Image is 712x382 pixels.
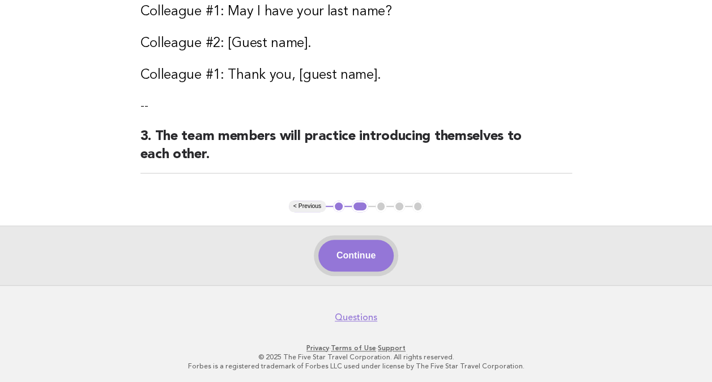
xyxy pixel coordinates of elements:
[16,362,696,371] p: Forbes is a registered trademark of Forbes LLC used under license by The Five Star Travel Corpora...
[16,353,696,362] p: © 2025 The Five Star Travel Corporation. All rights reserved.
[335,312,377,323] a: Questions
[318,240,394,271] button: Continue
[378,344,406,352] a: Support
[140,35,572,53] h3: Colleague #2: [Guest name].
[140,128,572,173] h2: 3. The team members will practice introducing themselves to each other.
[140,66,572,84] h3: Colleague #1: Thank you, [guest name].
[289,201,326,212] button: < Previous
[140,3,572,21] h3: Colleague #1: May I have your last name?
[140,98,572,114] p: --
[331,344,376,352] a: Terms of Use
[333,201,344,212] button: 1
[306,344,329,352] a: Privacy
[352,201,368,212] button: 2
[16,343,696,353] p: · ·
